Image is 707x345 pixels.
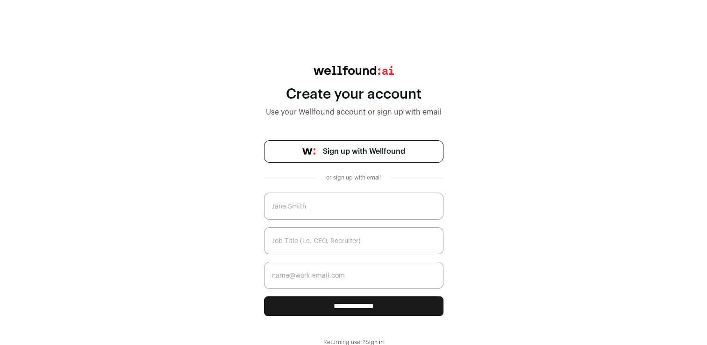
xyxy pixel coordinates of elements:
[264,140,443,163] a: Sign up with Wellfound
[323,146,405,157] span: Sign up with Wellfound
[264,262,443,289] input: name@work-email.com
[264,86,443,103] div: Create your account
[302,148,315,155] img: wellfound-symbol-flush-black-fb3c872781a75f747ccb3a119075da62bfe97bd399995f84a933054e44a575c4.png
[314,66,394,75] img: wellfound:ai
[264,107,443,118] div: Use your Wellfound account or sign up with email
[365,339,384,345] a: Sign in
[264,227,443,254] input: Job Title (i.e. CEO, Recruiter)
[264,193,443,220] input: Jane Smith
[324,174,384,181] div: or sign up with email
